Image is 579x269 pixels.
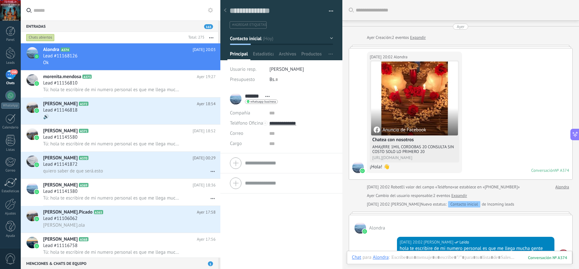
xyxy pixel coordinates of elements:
[21,20,218,32] div: Entradas
[193,155,216,161] span: [DATE] 00:29
[454,184,520,190] span: se establece en «[PHONE_NUMBER]»
[250,100,276,103] span: whatsapp business
[354,222,366,234] span: Alondra
[79,237,88,241] span: A368
[367,34,376,41] div: Ayer
[43,107,78,113] span: Lead #11146818
[43,195,180,201] span: Tú: hola te escribire de mi numero personal es que me llega mucha gente aqui
[197,209,216,215] span: Ayer 17:58
[352,162,364,173] span: Alondra
[1,169,20,173] div: Correo
[1,103,19,109] div: WhatsApp
[448,201,480,207] div: Contacto inicial
[21,70,220,97] a: avatariconmorenita.mendosaA373Ayer 19:27Lead #11156810Tú: hola te escribire de mi numero personal...
[555,168,569,173] div: № A374
[367,193,376,199] div: Ayer
[79,156,88,160] span: A370
[373,254,389,260] div: Alondra
[1,234,20,238] div: Ayuda
[1,61,20,65] div: Leads
[208,261,213,266] span: 1
[21,125,220,151] a: avataricon[PERSON_NAME]A371[DATE] 18:52Lead #11145580Tú: hola te escribire de mi numero personal ...
[43,188,78,195] span: Lead #11141380
[394,54,408,60] span: Alondra
[43,236,78,243] span: [PERSON_NAME]
[43,168,103,174] span: quiero saber de que será.esto
[555,184,569,190] a: Alondra
[43,128,78,134] span: [PERSON_NAME]
[79,183,88,187] span: A369
[43,243,78,249] span: Lead #11116758
[230,75,265,85] div: Presupuesto
[197,74,216,80] span: Ayer 19:27
[301,51,322,60] span: Productos
[43,74,81,80] span: morenita.mendosa
[230,128,243,139] button: Correo
[230,141,242,146] span: Cargo
[34,217,39,221] img: icon
[270,66,304,72] span: [PERSON_NAME]
[43,141,180,147] span: Tú: hola te escribire de mi numero personal es que me llega mucha gente aqui
[374,127,426,133] div: Anuncio de Facebook
[253,51,274,60] span: Estadísticas
[230,130,243,136] span: Correo
[34,81,39,86] img: icon
[21,233,220,260] a: avataricon[PERSON_NAME]A368Ayer 17:56Lead #11116758Tú: hola te escribire de mi numero personal es...
[372,155,457,160] div: [URL][DOMAIN_NAME]
[367,184,391,190] div: [DATE] 20:02
[370,164,459,170] div: ¡Hola! 👋
[421,201,514,207] div: de Incoming leads
[21,43,220,70] a: avatariconAlondraA374[DATE] 20:03Lead #11168126Ok
[230,108,264,118] div: Compañía
[392,34,409,41] span: 2 eventos
[423,239,453,245] span: jesus hernandez (Oficina de Venta)
[362,229,367,234] img: waba.svg
[558,250,569,261] span: jesus hernandez
[372,144,457,154] div: AMA)(RRE 1MIL CORDOBAS 20 CONSULTA SIN COSTO SOLO LO PRIMERO 20
[21,98,220,124] a: avataricon[PERSON_NAME]A372Ayer 18:54Lead #11146818🔊
[400,245,552,258] div: hola te escribire de mi numero personal es que me llega mucha gente aqui
[367,193,467,199] div: Cambio del usuario responsable:
[1,212,20,216] div: Ajustes
[43,215,78,222] span: Lead #11106062
[230,51,248,60] span: Principal
[193,128,216,134] span: [DATE] 18:52
[230,76,255,83] span: Presupuesto
[82,75,92,79] span: A373
[21,258,218,269] div: Menciones & Chats de equipo
[1,126,20,130] div: Calendario
[433,193,450,199] span: 2 eventos
[43,182,78,188] span: [PERSON_NAME]
[43,155,78,161] span: [PERSON_NAME]
[230,66,256,72] span: Usuario resp.
[1,189,20,193] div: Estadísticas
[362,254,371,261] span: para
[21,179,220,206] a: avataricon[PERSON_NAME]A369[DATE] 18:36Lead #11141380Tú: hola te escribire de mi numero personal ...
[94,210,103,214] span: A365
[367,201,391,207] div: [DATE] 20:02
[34,135,39,140] img: icon
[43,87,180,93] span: Tú: hola te escribire de mi numero personal es que me llega mucha gente aqui
[410,34,426,41] a: Expandir
[460,239,469,245] span: Leído
[401,184,454,190] span: El valor del campo «Teléfono»
[34,54,39,59] img: icon
[21,152,220,178] a: avataricon[PERSON_NAME]A370[DATE] 00:29Lead #11141872quiero saber de que será.esto
[43,53,78,59] span: Lead #11168126
[421,201,446,207] span: Nuevo estatus:
[79,102,88,106] span: A372
[230,139,264,149] div: Cargo
[270,75,333,85] div: Bs.
[1,38,20,42] div: Panel
[43,80,78,86] span: Lead #11156810
[391,184,401,190] span: Robot
[43,249,180,255] span: Tú: hola te escribire de mi numero personal es que me llega mucha gente aqui
[43,114,49,120] span: 🔊
[34,163,39,167] img: icon
[1,81,20,85] div: Chats
[43,101,78,107] span: [PERSON_NAME]
[371,62,458,161] a: Anuncio de FacebookChatea con nosotrosAMA)(RRE 1MIL CORDOBAS 20 CONSULTA SIN COSTO SOLO LO PRIMER...
[528,255,567,260] div: 374
[391,201,421,207] span: jesus hernandez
